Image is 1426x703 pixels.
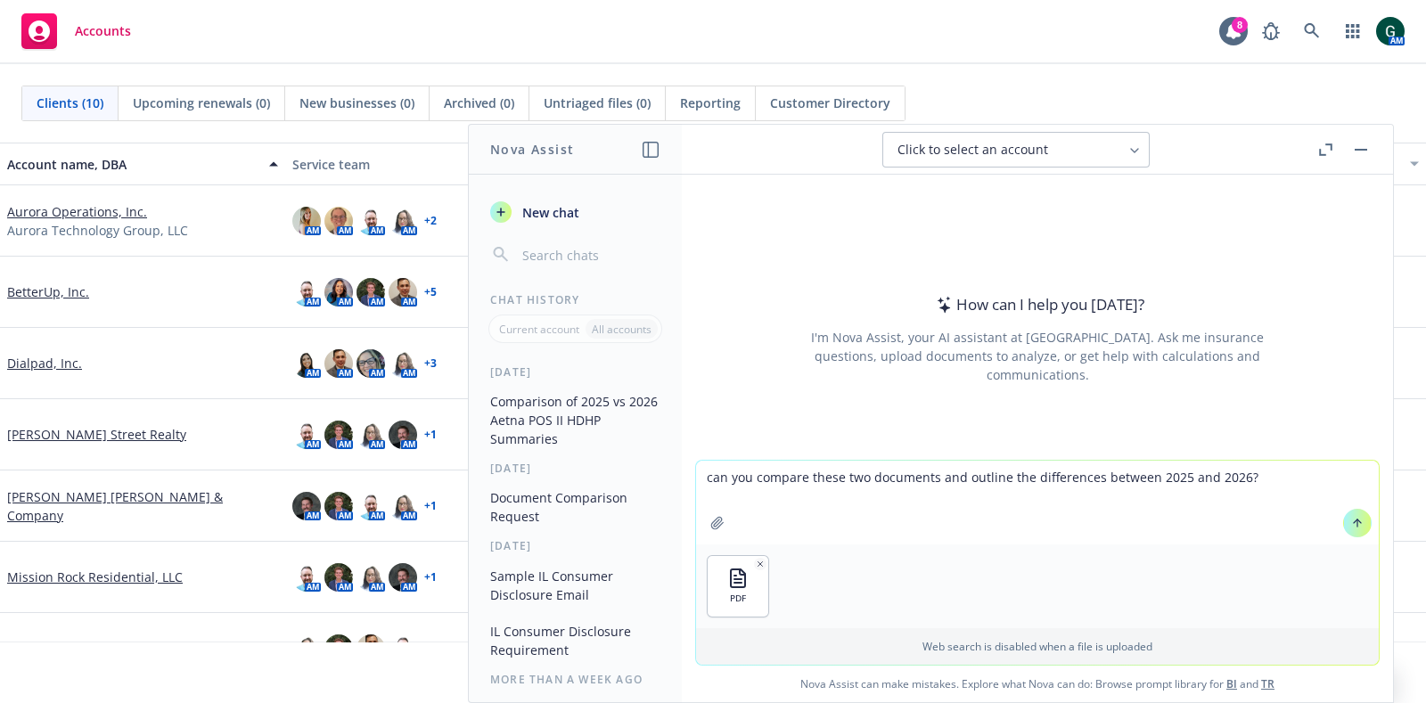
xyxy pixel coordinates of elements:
div: More than a week ago [469,672,682,687]
img: photo [389,278,417,307]
img: photo [389,207,417,235]
img: photo [356,563,385,592]
img: photo [292,563,321,592]
a: Mission Rock Residential, LLC [7,568,183,586]
img: photo [1376,17,1405,45]
span: Clients (10) [37,94,103,112]
img: photo [389,349,417,378]
input: Search chats [519,242,660,267]
span: Customer Directory [770,94,890,112]
img: photo [389,492,417,520]
a: [PERSON_NAME] Street Realty [7,425,186,444]
textarea: can you compare these two documents and outline the differences between 2025 and 2026? [696,461,1379,544]
button: Document Comparison Request [483,483,668,531]
div: 8 [1232,17,1248,33]
img: photo [389,634,417,663]
span: New chat [519,203,579,222]
a: BetterUp, Inc. [7,282,89,301]
p: Current account [499,322,579,337]
button: IL Consumer Disclosure Requirement [483,617,668,665]
div: How can I help you [DATE]? [931,293,1144,316]
img: photo [292,421,321,449]
img: photo [324,421,353,449]
img: photo [324,349,353,378]
a: + 1 [424,429,437,440]
a: Report a Bug [1253,13,1289,49]
img: photo [292,207,321,235]
img: photo [324,563,353,592]
span: Aurora Technology Group, LLC [7,221,188,240]
a: Search [1294,13,1330,49]
img: photo [324,207,353,235]
div: I'm Nova Assist, your AI assistant at [GEOGRAPHIC_DATA]. Ask me insurance questions, upload docum... [787,328,1288,384]
a: TR [1261,676,1274,691]
a: + 1 [424,572,437,583]
a: + 1 [424,501,437,511]
img: photo [356,492,385,520]
a: Accounts [14,6,138,56]
p: Web search is disabled when a file is uploaded [707,639,1368,654]
div: Service team [292,155,563,174]
a: BI [1226,676,1237,691]
img: photo [389,563,417,592]
a: Ncontracts LLC [7,639,96,658]
img: photo [292,492,321,520]
p: All accounts [592,322,652,337]
span: Nova Assist can make mistakes. Explore what Nova can do: Browse prompt library for and [689,666,1386,702]
img: photo [356,349,385,378]
button: Click to select an account [882,132,1150,168]
div: Chat History [469,292,682,307]
img: photo [324,492,353,520]
img: photo [389,421,417,449]
img: photo [356,207,385,235]
span: Click to select an account [897,141,1048,159]
a: Switch app [1335,13,1371,49]
a: + 3 [424,358,437,369]
img: photo [356,634,385,663]
img: photo [356,421,385,449]
a: + 2 [424,216,437,226]
div: [DATE] [469,538,682,553]
img: photo [292,349,321,378]
a: [PERSON_NAME] [PERSON_NAME] & Company [7,487,278,525]
button: Service team [285,143,570,185]
a: Aurora Operations, Inc. [7,202,147,221]
img: photo [356,278,385,307]
button: Comparison of 2025 vs 2026 Aetna POS II HDHP Summaries [483,387,668,454]
span: Reporting [680,94,741,112]
span: PDF [730,593,746,604]
div: [DATE] [469,364,682,380]
div: Account name, DBA [7,155,258,174]
img: photo [324,634,353,663]
a: Dialpad, Inc. [7,354,82,372]
div: [DATE] [469,461,682,476]
img: photo [292,634,321,663]
h1: Nova Assist [490,140,574,159]
span: Accounts [75,24,131,38]
a: + 5 [424,287,437,298]
img: photo [292,278,321,307]
span: New businesses (0) [299,94,414,112]
button: Sample IL Consumer Disclosure Email [483,561,668,609]
span: Archived (0) [444,94,514,112]
button: New chat [483,196,668,228]
span: Untriaged files (0) [544,94,651,112]
span: Upcoming renewals (0) [133,94,270,112]
img: photo [324,278,353,307]
button: PDF [708,556,768,617]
